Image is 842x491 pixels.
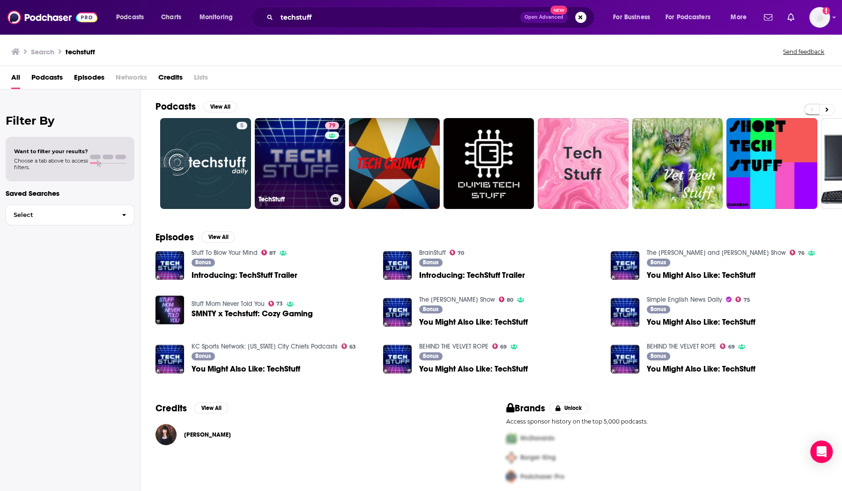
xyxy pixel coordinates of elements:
a: Stuff Mom Never Told You [192,300,265,308]
button: open menu [606,10,662,25]
span: More [731,11,746,24]
a: You Might Also Like: TechStuff [647,365,755,373]
img: You Might Also Like: TechStuff [611,251,639,280]
img: Third Pro Logo [502,467,520,486]
a: Introducing: TechStuff Trailer [419,271,525,279]
a: Podcasts [31,70,63,89]
img: First Pro Logo [502,429,520,448]
a: 79TechStuff [255,118,346,209]
img: You Might Also Like: TechStuff [383,345,412,373]
span: All [11,70,20,89]
span: 73 [276,302,283,306]
span: Open Advanced [524,15,563,20]
img: Introducing: TechStuff Trailer [155,251,184,280]
h3: techstuff [66,47,95,56]
h2: Filter By [6,114,134,127]
a: 63 [341,343,356,349]
img: Lauren Vogelbaum [155,424,177,445]
img: SMNTY x Techstuff: Cozy Gaming [155,296,184,324]
input: Search podcasts, credits, & more... [277,10,520,25]
button: open menu [193,10,245,25]
button: Unlock [549,402,589,414]
img: You Might Also Like: TechStuff [611,345,639,373]
a: BEHIND THE VELVET ROPE [647,342,716,350]
span: Episodes [74,70,104,89]
p: Saved Searches [6,189,134,198]
a: Lauren Vogelbaum [184,431,231,439]
span: Bonus [423,353,438,359]
img: Second Pro Logo [502,448,520,467]
a: KC Sports Network: Kansas City Chiefs Podcasts [192,342,338,350]
button: View All [201,231,235,243]
a: 76 [790,250,805,255]
a: Introducing: TechStuff Trailer [192,271,297,279]
span: 87 [269,251,276,255]
a: You Might Also Like: TechStuff [419,318,528,326]
span: You Might Also Like: TechStuff [192,365,300,373]
a: The Sarah Fraser Show [419,296,495,304]
button: open menu [110,10,156,25]
a: Stuff To Blow Your Mind [192,249,258,257]
a: You Might Also Like: TechStuff [647,271,755,279]
a: 69 [720,343,735,349]
a: EpisodesView All [155,231,235,243]
img: You Might Also Like: TechStuff [383,298,412,327]
img: You Might Also Like: TechStuff [155,345,184,373]
a: 69 [492,343,507,349]
span: Networks [116,70,147,89]
span: 79 [329,121,335,131]
a: BrainStuff [419,249,446,257]
span: 63 [349,345,356,349]
span: Lists [194,70,208,89]
span: For Business [613,11,650,24]
a: 87 [261,250,276,255]
span: McDonalds [520,434,554,442]
a: Simple English News Daily [647,296,722,304]
span: Select [6,212,114,218]
span: New [550,6,567,15]
a: Show notifications dropdown [760,9,776,25]
img: Podchaser - Follow, Share and Rate Podcasts [7,8,97,26]
button: open menu [659,10,724,25]
span: Bonus [650,353,666,359]
span: Podchaser Pro [520,473,564,481]
span: For Podcasters [665,11,710,24]
button: View All [194,402,228,414]
span: 75 [743,298,750,302]
span: Burger King [520,454,556,461]
h2: Credits [155,402,187,414]
img: You Might Also Like: TechStuff [611,298,639,327]
span: Want to filter your results? [14,148,88,155]
span: 80 [507,298,513,302]
a: SMNTY x Techstuff: Cozy Gaming [192,310,313,318]
a: Charts [155,10,187,25]
a: CreditsView All [155,402,228,414]
svg: Add a profile image [822,7,830,15]
span: [PERSON_NAME] [184,431,231,439]
img: Introducing: TechStuff Trailer [383,251,412,280]
span: Credits [158,70,183,89]
span: Bonus [650,260,666,265]
h3: TechStuff [259,195,326,203]
span: Bonus [195,260,211,265]
a: You Might Also Like: TechStuff [647,318,755,326]
a: Show notifications dropdown [783,9,798,25]
button: Send feedback [780,48,827,56]
h2: Brands [506,402,545,414]
a: 75 [735,297,750,302]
